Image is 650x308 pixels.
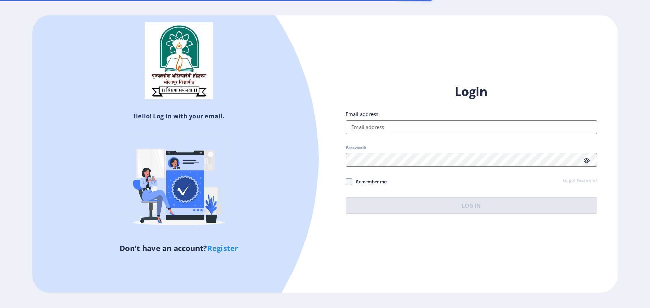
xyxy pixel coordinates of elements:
[346,120,597,134] input: Email address
[346,111,380,117] label: Email address:
[346,197,597,214] button: Log In
[352,178,387,186] span: Remember me
[119,123,239,242] img: Verified-rafiki.svg
[346,145,366,150] label: Password:
[38,242,320,253] h5: Don't have an account?
[346,83,597,100] h1: Login
[145,22,213,99] img: sulogo.png
[207,243,238,253] a: Register
[563,178,597,184] a: Forgot Password?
